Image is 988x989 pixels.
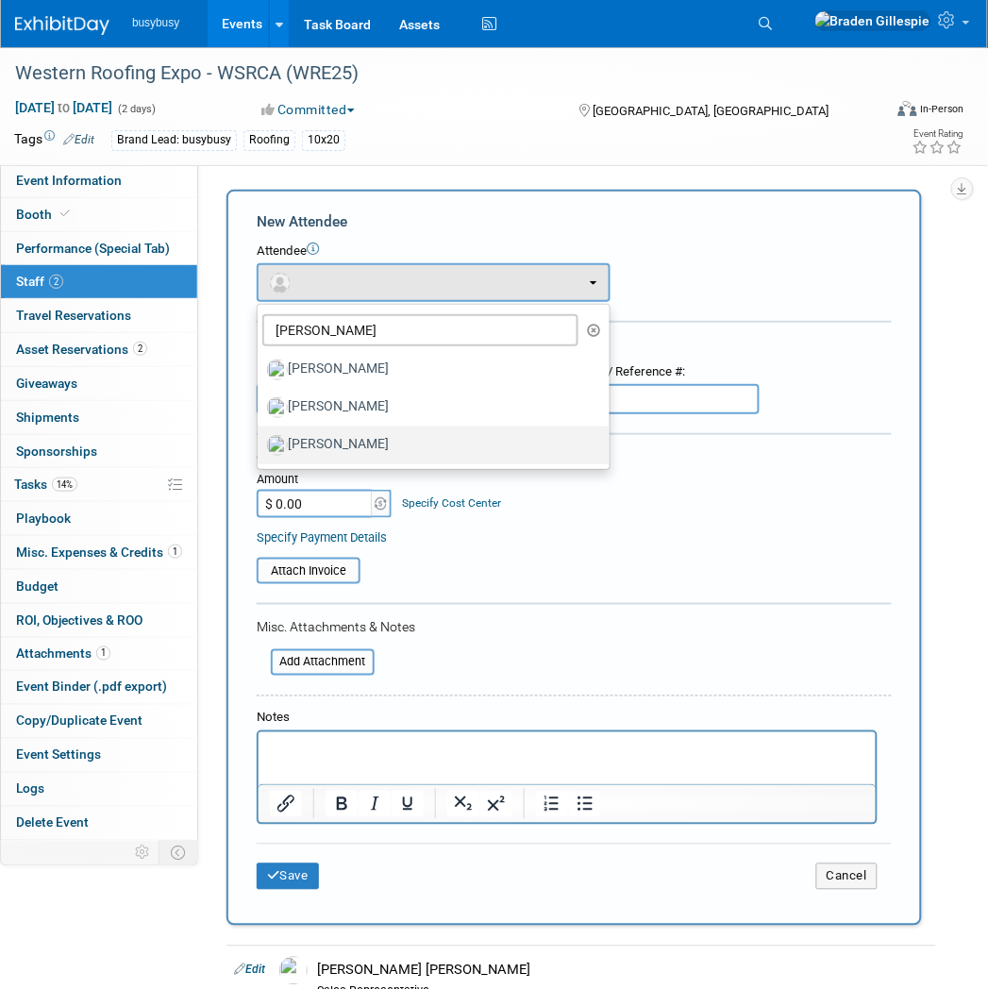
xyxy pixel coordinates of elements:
a: Misc. Expenses & Credits1 [1,536,197,569]
a: Tasks14% [1,468,197,501]
img: Braden Gillespie [814,10,931,31]
span: Misc. Expenses & Credits [16,545,182,560]
div: New Attendee [257,211,892,232]
span: Booth [16,207,74,222]
div: Roofing [243,130,295,150]
div: Event Rating [913,129,963,139]
span: ROI, Objectives & ROO [16,612,142,628]
span: (2 days) [116,103,156,115]
span: 1 [168,545,182,559]
td: Personalize Event Tab Strip [126,841,159,865]
button: Italic [359,791,391,817]
span: Event Binder (.pdf export) [16,679,167,695]
a: Booth [1,198,197,231]
span: busybusy [132,16,179,29]
span: [DATE] [DATE] [14,99,113,116]
a: Event Information [1,164,197,197]
a: Sponsorships [1,435,197,468]
a: Specify Cost Center [403,496,502,510]
div: Amount [257,471,394,490]
button: Committed [256,100,362,119]
button: Subscript [447,791,479,817]
a: ROI, Objectives & ROO [1,604,197,637]
span: Asset Reservations [16,342,147,357]
span: Event Information [16,173,122,188]
a: Copy/Duplicate Event [1,705,197,738]
span: Delete Event [16,815,89,830]
span: Budget [16,578,59,594]
div: Event Format [818,98,964,126]
a: Edit [234,964,265,977]
span: 1 [96,646,110,661]
label: [PERSON_NAME] [267,355,591,385]
a: Performance (Special Tab) [1,232,197,265]
span: Copy/Duplicate Event [16,713,142,729]
a: Event Settings [1,739,197,772]
label: [PERSON_NAME] [267,430,591,461]
a: Logs [1,773,197,806]
div: In-Person [920,102,964,116]
span: Shipments [16,410,79,425]
div: Notes [257,710,878,728]
span: [GEOGRAPHIC_DATA], [GEOGRAPHIC_DATA] [593,104,829,118]
span: Sponsorships [16,444,97,459]
a: Playbook [1,502,197,535]
button: Bold [326,791,358,817]
div: 10x20 [302,130,345,150]
span: Tasks [14,477,77,492]
a: Staff2 [1,265,197,298]
span: Giveaways [16,376,77,391]
input: Search [262,314,578,346]
a: Event Binder (.pdf export) [1,671,197,704]
span: 2 [49,275,63,289]
button: Insert/edit link [270,791,302,817]
a: Asset Reservations2 [1,333,197,366]
td: Toggle Event Tabs [159,841,198,865]
iframe: Rich Text Area [259,732,876,784]
img: ExhibitDay [15,16,109,35]
button: Underline [392,791,424,817]
a: Attachments1 [1,638,197,671]
div: Brand Lead: busybusy [111,130,237,150]
button: Bullet list [569,791,601,817]
span: Event Settings [16,747,101,763]
div: [PERSON_NAME] [PERSON_NAME] [317,962,929,980]
span: Travel Reservations [16,308,131,323]
span: to [55,100,73,115]
span: Playbook [16,511,71,526]
button: Save [257,863,319,890]
span: Performance (Special Tab) [16,241,170,256]
a: Giveaways [1,367,197,400]
div: Attendee [257,243,892,260]
span: Logs [16,781,44,796]
td: Tags [14,129,94,151]
div: Misc. Attachments & Notes [257,617,892,636]
a: Travel Reservations [1,299,197,332]
span: Staff [16,274,63,289]
a: Edit [63,133,94,146]
button: Numbered list [536,791,568,817]
img: Format-Inperson.png [898,101,917,116]
span: 14% [52,478,77,492]
div: Western Roofing Expo - WSRCA (WRE25) [8,57,870,91]
label: [PERSON_NAME] [267,393,591,423]
button: Superscript [480,791,512,817]
div: Confirmation / Reference #: [533,363,760,381]
a: Shipments [1,401,197,434]
i: Booth reservation complete [60,209,70,219]
a: Specify Payment Details [257,530,387,545]
a: Budget [1,570,197,603]
button: Cancel [816,863,878,890]
span: Attachments [16,646,110,662]
a: Delete Event [1,807,197,840]
span: 2 [133,342,147,356]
